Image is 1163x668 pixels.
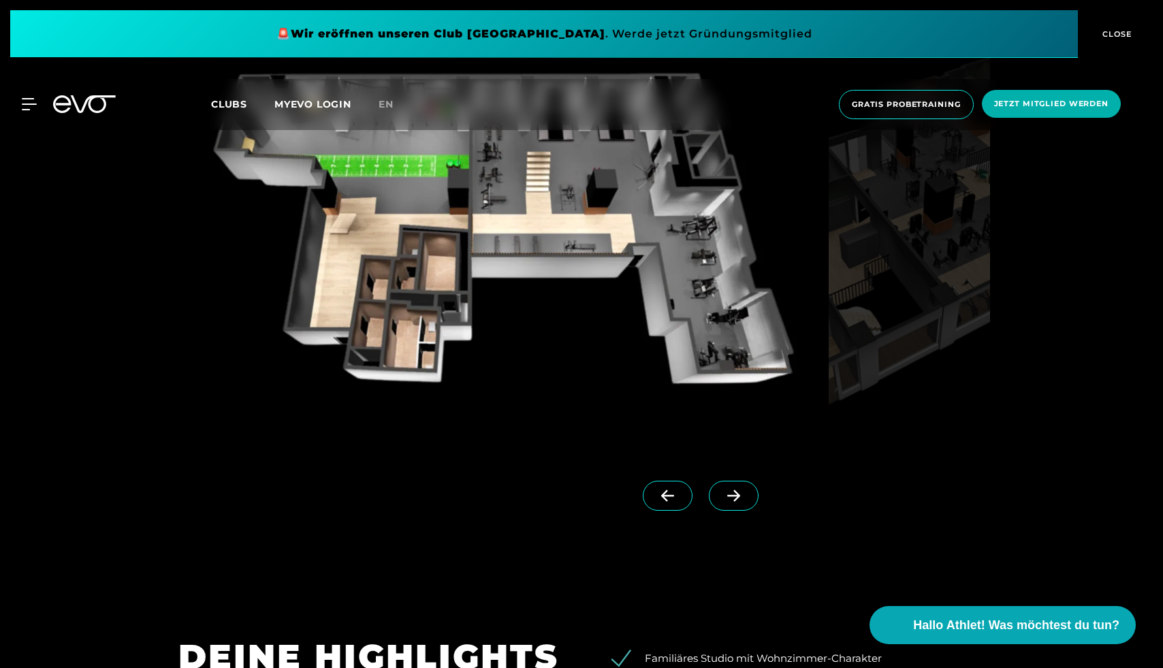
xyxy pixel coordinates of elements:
button: Hallo Athlet! Was möchtest du tun? [870,606,1136,644]
img: evofitness [829,29,990,448]
span: Gratis Probetraining [852,99,961,110]
a: Gratis Probetraining [835,90,978,119]
span: CLOSE [1099,28,1132,40]
a: MYEVO LOGIN [274,98,351,110]
img: evofitness [178,29,823,448]
button: CLOSE [1078,10,1153,58]
span: Clubs [211,98,247,110]
a: Clubs [211,97,274,110]
span: Hallo Athlet! Was möchtest du tun? [913,616,1119,635]
li: Familiäres Studio mit Wohnzimmer-Charakter [621,651,985,667]
a: en [379,97,410,112]
span: Jetzt Mitglied werden [994,98,1109,110]
span: en [379,98,394,110]
a: Jetzt Mitglied werden [978,90,1125,119]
